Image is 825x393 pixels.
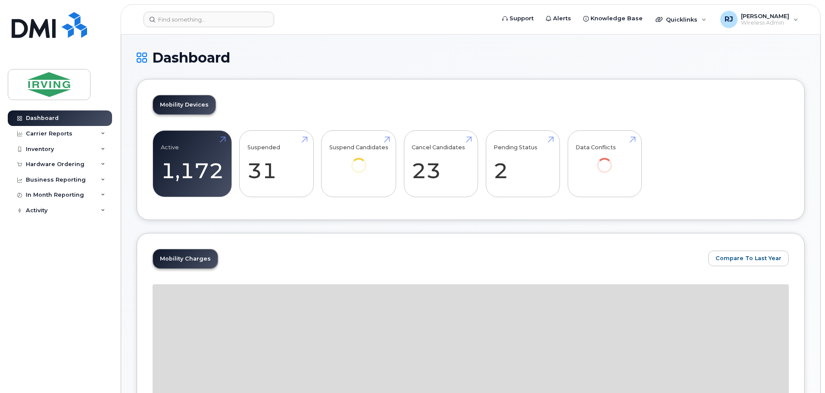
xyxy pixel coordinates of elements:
h1: Dashboard [137,50,805,65]
a: Suspended 31 [247,135,306,192]
a: Pending Status 2 [494,135,552,192]
span: Compare To Last Year [716,254,781,262]
a: Mobility Charges [153,249,218,268]
a: Active 1,172 [161,135,224,192]
a: Mobility Devices [153,95,216,114]
a: Data Conflicts [575,135,634,185]
a: Cancel Candidates 23 [412,135,470,192]
button: Compare To Last Year [708,251,789,266]
a: Suspend Candidates [329,135,388,185]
